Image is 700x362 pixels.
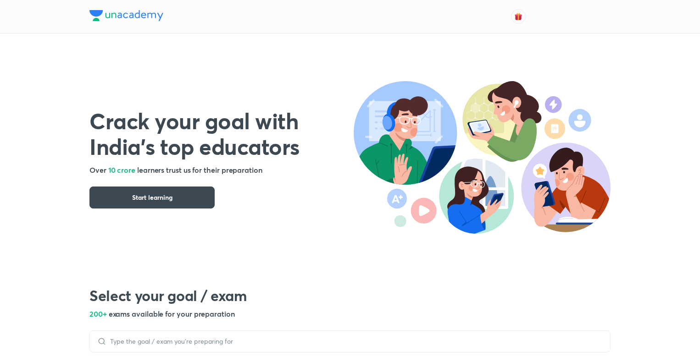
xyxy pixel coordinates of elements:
[89,165,354,176] h5: Over learners trust us for their preparation
[89,10,163,23] a: Company Logo
[514,12,522,21] img: avatar
[132,193,172,202] span: Start learning
[89,308,611,319] h5: 200+
[89,286,611,305] h2: Select your goal / exam
[109,309,235,318] span: exams available for your preparation
[354,81,611,234] img: header
[89,108,354,159] h1: Crack your goal with India’s top educators
[511,9,526,24] button: avatar
[106,338,603,345] input: Type the goal / exam you’re preparing for
[108,165,135,175] span: 10 crore
[89,186,215,208] button: Start learning
[89,10,163,21] img: Company Logo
